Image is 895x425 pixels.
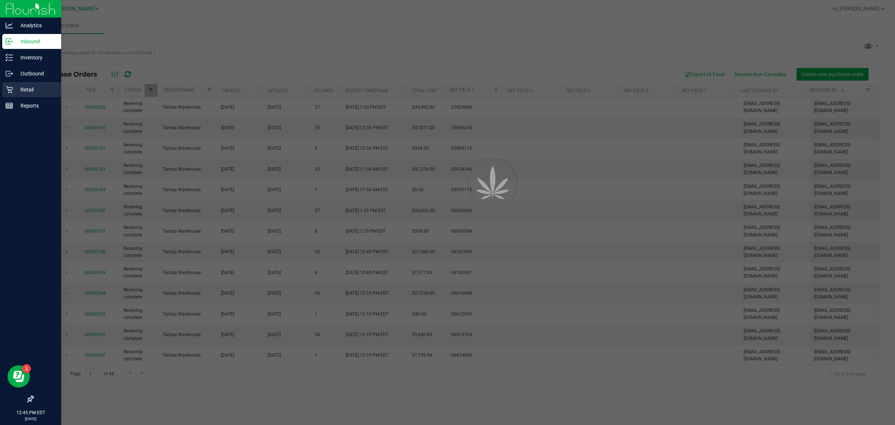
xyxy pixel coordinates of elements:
[6,22,13,29] inline-svg: Analytics
[3,409,58,416] p: 12:45 PM EDT
[13,101,58,110] p: Reports
[6,54,13,61] inline-svg: Inventory
[13,21,58,30] p: Analytics
[13,85,58,94] p: Retail
[6,86,13,93] inline-svg: Retail
[13,53,58,62] p: Inventory
[6,102,13,109] inline-svg: Reports
[13,69,58,78] p: Outbound
[6,70,13,77] inline-svg: Outbound
[7,365,30,388] iframe: Resource center
[13,37,58,46] p: Inbound
[6,38,13,45] inline-svg: Inbound
[22,364,31,373] iframe: Resource center unread badge
[3,416,58,422] p: [DATE]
